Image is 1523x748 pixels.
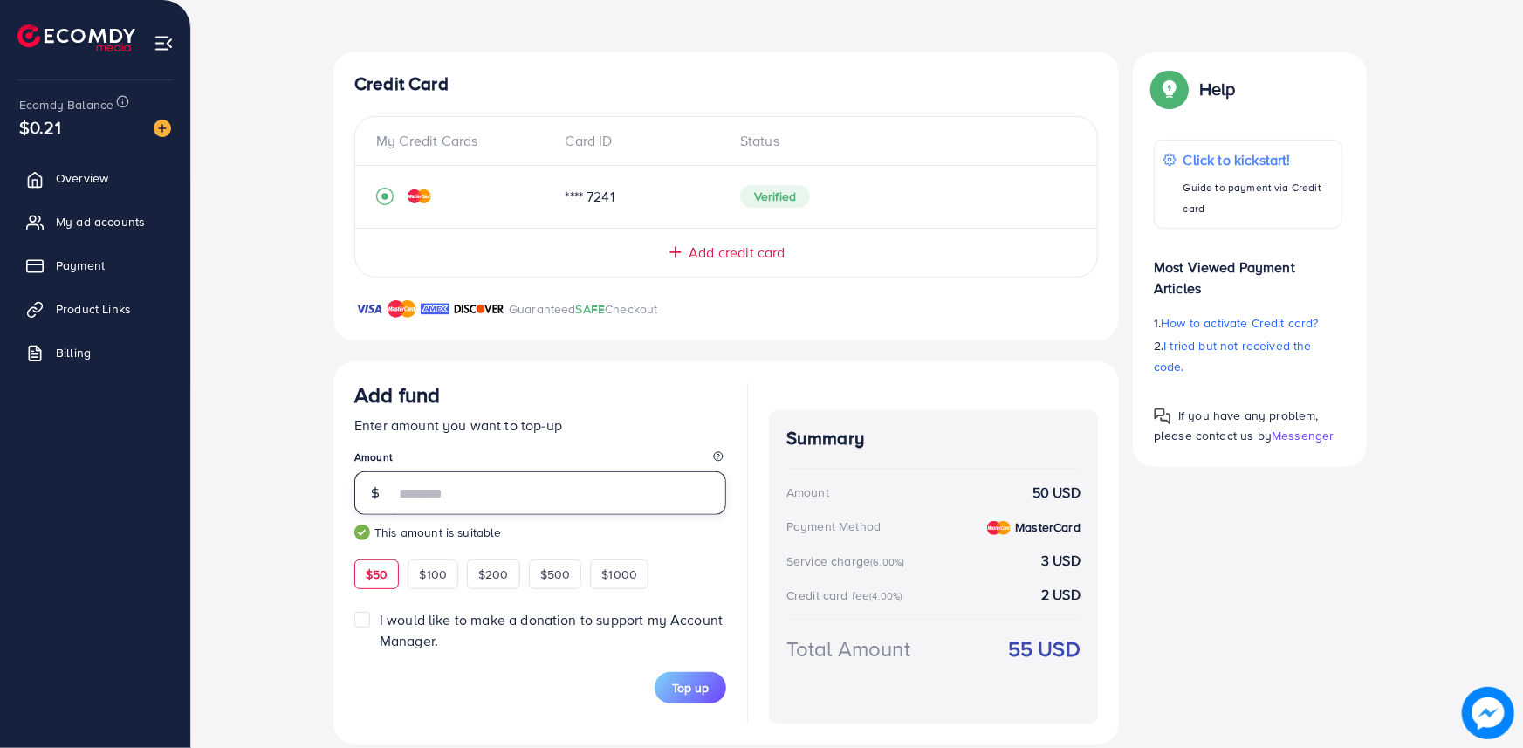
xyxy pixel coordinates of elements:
[354,299,383,319] img: brand
[540,566,571,583] span: $500
[19,114,61,140] span: $0.21
[552,131,727,151] div: Card ID
[869,589,902,603] small: (4.00%)
[1154,243,1342,299] p: Most Viewed Payment Articles
[354,449,726,471] legend: Amount
[13,161,177,196] a: Overview
[380,610,723,649] span: I would like to make a donation to support my Account Manager.
[1161,314,1318,332] span: How to activate Credit card?
[1183,149,1333,170] p: Click to kickstart!
[1154,335,1342,377] p: 2.
[17,24,135,51] img: logo
[672,679,709,697] span: Top up
[354,525,370,540] img: guide
[786,518,881,535] div: Payment Method
[786,428,1081,449] h4: Summary
[1272,427,1334,444] span: Messenger
[408,189,431,203] img: credit
[509,299,658,319] p: Guaranteed Checkout
[376,131,552,151] div: My Credit Cards
[1154,408,1171,425] img: Popup guide
[1154,312,1342,333] p: 1.
[376,188,394,205] svg: record circle
[478,566,509,583] span: $200
[1183,177,1333,219] p: Guide to payment via Credit card
[419,566,447,583] span: $100
[1154,73,1185,105] img: Popup guide
[13,248,177,283] a: Payment
[56,300,131,318] span: Product Links
[1154,407,1319,444] span: If you have any problem, please contact us by
[1015,518,1081,536] strong: MasterCard
[421,299,449,319] img: brand
[1041,551,1081,571] strong: 3 USD
[726,131,1076,151] div: Status
[786,587,909,604] div: Credit card fee
[987,521,1011,535] img: credit
[154,33,174,53] img: menu
[154,120,171,137] img: image
[1008,634,1081,664] strong: 55 USD
[870,555,904,569] small: (6.00%)
[655,672,726,703] button: Top up
[454,299,504,319] img: brand
[1199,79,1236,100] p: Help
[354,73,1098,95] h4: Credit Card
[786,552,909,570] div: Service charge
[786,484,829,501] div: Amount
[354,382,440,408] h3: Add fund
[1041,585,1081,605] strong: 2 USD
[354,524,726,541] small: This amount is suitable
[19,96,113,113] span: Ecomdy Balance
[13,292,177,326] a: Product Links
[366,566,388,583] span: $50
[56,257,105,274] span: Payment
[1462,687,1514,739] img: image
[13,204,177,239] a: My ad accounts
[354,415,726,436] p: Enter amount you want to top-up
[56,213,145,230] span: My ad accounts
[601,566,637,583] span: $1000
[56,169,108,187] span: Overview
[1032,483,1081,503] strong: 50 USD
[740,185,810,208] span: Verified
[1154,337,1312,375] span: I tried but not received the code.
[56,344,91,361] span: Billing
[576,300,606,318] span: SAFE
[786,634,910,664] div: Total Amount
[13,335,177,370] a: Billing
[388,299,416,319] img: brand
[689,243,785,263] span: Add credit card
